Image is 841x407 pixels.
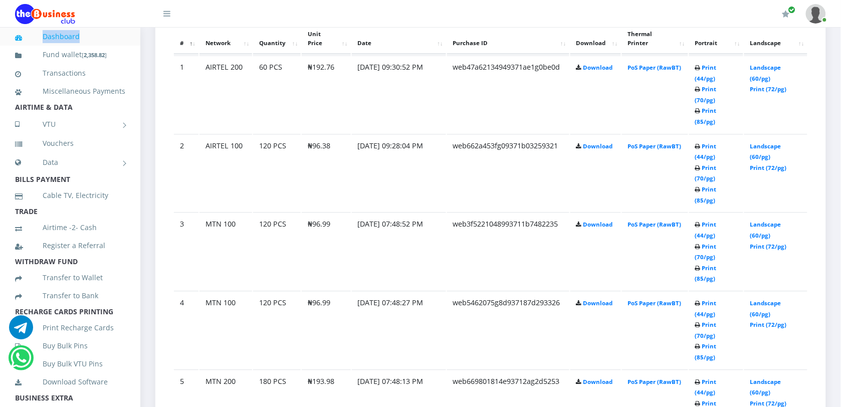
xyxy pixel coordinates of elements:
[253,212,301,290] td: 120 PCS
[15,80,125,103] a: Miscellaneous Payments
[750,85,787,93] a: Print (72/pg)
[352,291,446,368] td: [DATE] 07:48:27 PM
[302,291,350,368] td: ₦96.99
[750,378,781,396] a: Landscape (60/pg)
[199,23,252,54] th: Network: activate to sort column ascending
[628,299,682,307] a: PoS Paper (RawBT)
[253,291,301,368] td: 120 PCS
[15,112,125,137] a: VTU
[174,134,198,212] td: 2
[15,266,125,289] a: Transfer to Wallet
[689,23,743,54] th: Portrait: activate to sort column ascending
[622,23,688,54] th: Thermal Printer: activate to sort column ascending
[806,4,826,24] img: User
[15,334,125,357] a: Buy Bulk Pins
[199,212,252,290] td: MTN 100
[15,234,125,257] a: Register a Referral
[15,25,125,48] a: Dashboard
[15,4,75,24] img: Logo
[695,85,717,104] a: Print (70/pg)
[695,264,717,283] a: Print (85/pg)
[174,55,198,133] td: 1
[750,64,781,82] a: Landscape (60/pg)
[695,107,717,125] a: Print (85/pg)
[583,221,613,228] a: Download
[253,23,301,54] th: Quantity: activate to sort column ascending
[302,212,350,290] td: ₦96.99
[9,323,33,339] a: Chat for support
[750,142,781,161] a: Landscape (60/pg)
[84,51,105,59] b: 2,358.82
[750,164,787,171] a: Print (72/pg)
[628,378,682,385] a: PoS Paper (RawBT)
[695,299,717,318] a: Print (44/pg)
[199,291,252,368] td: MTN 100
[15,150,125,175] a: Data
[695,142,717,161] a: Print (44/pg)
[352,23,446,54] th: Date: activate to sort column ascending
[253,134,301,212] td: 120 PCS
[447,55,569,133] td: web47a62134949371ae1g0be0d
[750,299,781,318] a: Landscape (60/pg)
[199,134,252,212] td: AIRTEL 100
[628,221,682,228] a: PoS Paper (RawBT)
[199,55,252,133] td: AIRTEL 200
[82,51,107,59] small: [ ]
[583,142,613,150] a: Download
[302,23,350,54] th: Unit Price: activate to sort column ascending
[447,134,569,212] td: web662a453fg09371b03259321
[174,291,198,368] td: 4
[447,23,569,54] th: Purchase ID: activate to sort column ascending
[750,243,787,250] a: Print (72/pg)
[352,55,446,133] td: [DATE] 09:30:52 PM
[15,316,125,339] a: Print Recharge Cards
[695,164,717,182] a: Print (70/pg)
[583,299,613,307] a: Download
[695,378,717,396] a: Print (44/pg)
[352,134,446,212] td: [DATE] 09:28:04 PM
[628,142,682,150] a: PoS Paper (RawBT)
[695,243,717,261] a: Print (70/pg)
[15,216,125,239] a: Airtime -2- Cash
[583,64,613,71] a: Download
[15,43,125,67] a: Fund wallet[2,358.82]
[174,23,198,54] th: #: activate to sort column descending
[744,23,807,54] th: Landscape: activate to sort column ascending
[695,185,717,204] a: Print (85/pg)
[788,6,796,14] span: Renew/Upgrade Subscription
[570,23,621,54] th: Download: activate to sort column ascending
[302,134,350,212] td: ₦96.38
[695,64,717,82] a: Print (44/pg)
[302,55,350,133] td: ₦192.76
[628,64,682,71] a: PoS Paper (RawBT)
[15,132,125,155] a: Vouchers
[782,10,790,18] i: Renew/Upgrade Subscription
[750,321,787,328] a: Print (72/pg)
[253,55,301,133] td: 60 PCS
[11,353,31,370] a: Chat for support
[750,221,781,239] a: Landscape (60/pg)
[15,62,125,85] a: Transactions
[750,399,787,407] a: Print (72/pg)
[15,284,125,307] a: Transfer to Bank
[695,321,717,339] a: Print (70/pg)
[583,378,613,385] a: Download
[447,291,569,368] td: web5462075g8d937187d293326
[352,212,446,290] td: [DATE] 07:48:52 PM
[447,212,569,290] td: web3f5221048993711b7482235
[695,342,717,361] a: Print (85/pg)
[174,212,198,290] td: 3
[15,370,125,393] a: Download Software
[15,184,125,207] a: Cable TV, Electricity
[15,352,125,375] a: Buy Bulk VTU Pins
[695,221,717,239] a: Print (44/pg)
